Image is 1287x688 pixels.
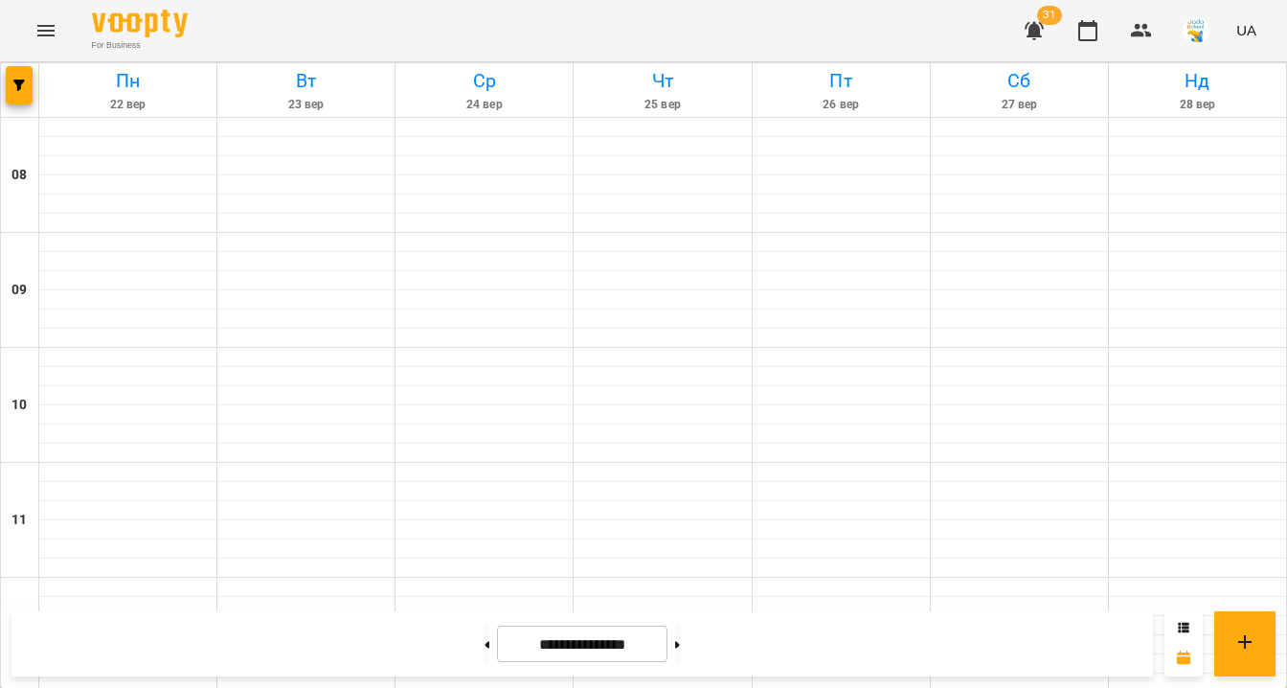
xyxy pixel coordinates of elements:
h6: 25 вер [576,96,748,114]
h6: Ср [398,66,570,96]
img: Voopty Logo [92,10,188,37]
span: For Business [92,39,188,52]
h6: Пн [42,66,214,96]
h6: 09 [11,280,27,301]
h6: Чт [576,66,748,96]
span: UA [1236,20,1256,40]
h6: Нд [1112,66,1283,96]
h6: 24 вер [398,96,570,114]
img: 38072b7c2e4bcea27148e267c0c485b2.jpg [1183,17,1209,44]
button: Menu [23,8,69,54]
h6: Вт [220,66,392,96]
h6: 10 [11,395,27,416]
span: 31 [1037,6,1062,25]
h6: 08 [11,165,27,186]
h6: 11 [11,510,27,531]
h6: 26 вер [756,96,927,114]
button: UA [1229,12,1264,48]
h6: 23 вер [220,96,392,114]
h6: 28 вер [1112,96,1283,114]
h6: Сб [934,66,1105,96]
h6: 27 вер [934,96,1105,114]
h6: Пт [756,66,927,96]
h6: 22 вер [42,96,214,114]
